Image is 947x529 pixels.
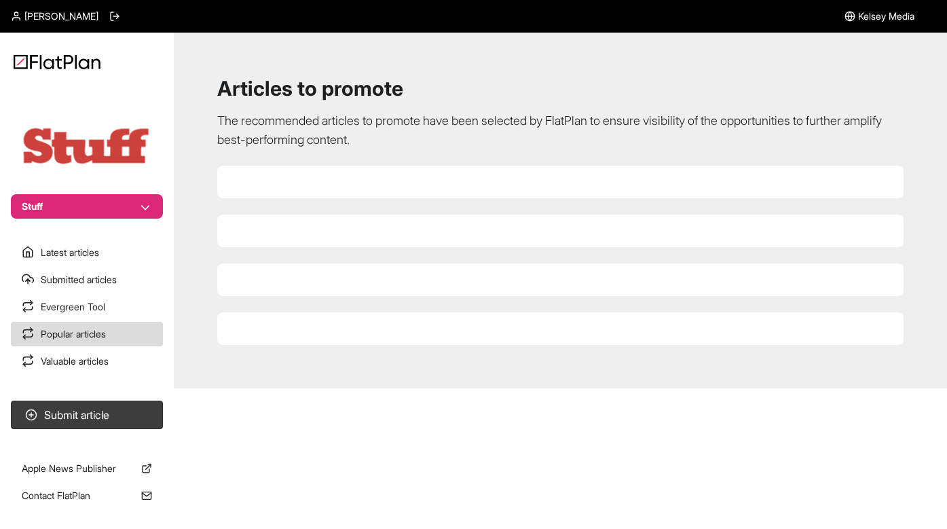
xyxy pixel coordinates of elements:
[11,484,163,508] a: Contact FlatPlan
[11,10,98,23] a: [PERSON_NAME]
[24,10,98,23] span: [PERSON_NAME]
[217,111,904,149] p: The recommended articles to promote have been selected by FlatPlan to ensure visibility of the op...
[11,401,163,429] button: Submit article
[11,456,163,481] a: Apple News Publisher
[11,268,163,292] a: Submitted articles
[858,10,914,23] span: Kelsey Media
[11,349,163,373] a: Valuable articles
[217,76,904,101] h1: Articles to promote
[14,54,100,69] img: Logo
[11,295,163,319] a: Evergreen Tool
[19,125,155,167] img: Publication Logo
[11,322,163,346] a: Popular articles
[11,240,163,265] a: Latest articles
[11,194,163,219] button: Stuff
